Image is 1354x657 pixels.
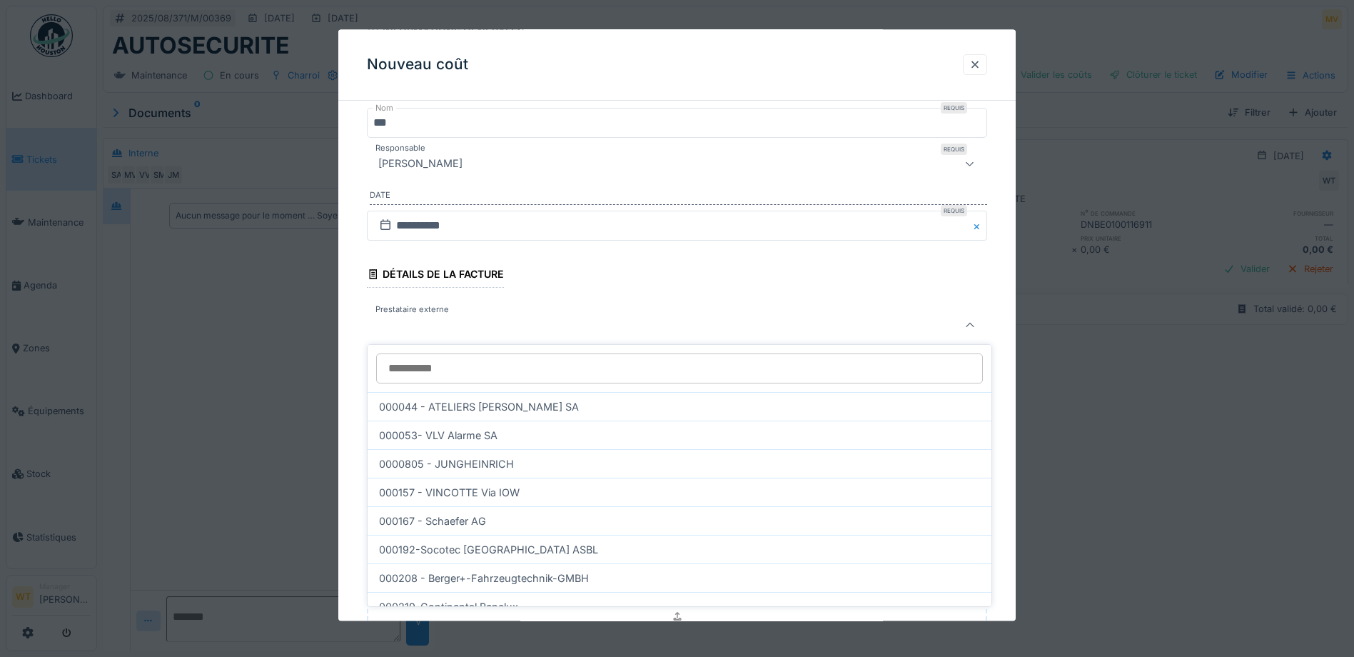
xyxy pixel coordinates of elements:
[368,449,991,478] div: 0000805 - JUNGHEINRICH
[373,143,428,155] label: Responsable
[368,392,991,421] div: 000044 - ATELIERS [PERSON_NAME] SA
[368,421,991,449] div: 000053- VLV Alarme SA
[368,506,991,535] div: 000167 - Schaefer AG
[368,592,991,621] div: 000219-Continental Benelux
[367,264,504,288] div: Détails de la facture
[941,205,967,216] div: Requis
[971,211,987,241] button: Close
[373,156,468,173] div: [PERSON_NAME]
[368,478,991,506] div: 000157 - VINCOTTE Via IOW
[373,304,452,316] label: Prestataire externe
[941,103,967,114] div: Requis
[941,144,967,156] div: Requis
[367,56,468,74] h3: Nouveau coût
[368,535,991,563] div: 000192-Socotec [GEOGRAPHIC_DATA] ASBL
[373,103,396,115] label: Nom
[368,563,991,592] div: 000208 - Berger+-Fahrzeugtechnik-GMBH
[370,190,987,206] label: Date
